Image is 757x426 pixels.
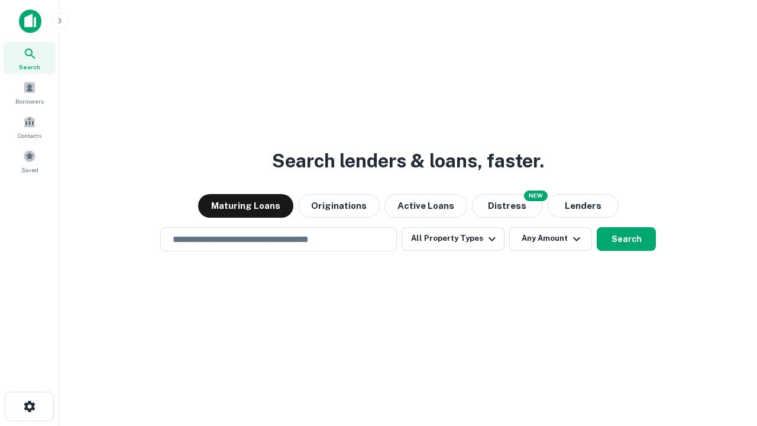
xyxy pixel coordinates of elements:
a: Contacts [4,111,56,143]
span: Contacts [18,131,41,140]
span: Search [19,62,40,72]
h3: Search lenders & loans, faster. [272,147,544,175]
img: capitalize-icon.png [19,9,41,33]
a: Saved [4,145,56,177]
iframe: Chat Widget [698,331,757,388]
button: Active Loans [384,194,467,218]
a: Search [4,42,56,74]
span: Borrowers [15,96,44,106]
button: Search [597,227,656,251]
span: Saved [21,165,38,175]
a: Borrowers [4,76,56,108]
button: Lenders [548,194,619,218]
button: Any Amount [509,227,592,251]
button: Maturing Loans [198,194,293,218]
div: NEW [524,191,548,201]
button: Search distressed loans with lien and other non-mortgage details. [472,194,543,218]
button: All Property Types [402,227,504,251]
button: Originations [298,194,380,218]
